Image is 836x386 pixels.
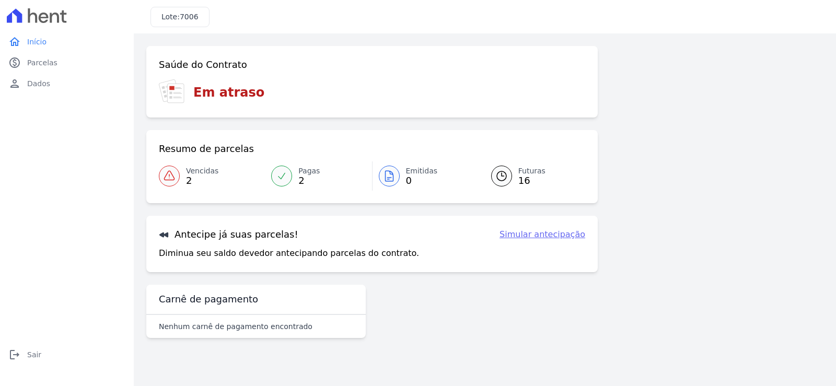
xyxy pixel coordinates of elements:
span: Sair [27,349,41,360]
h3: Resumo de parcelas [159,143,254,155]
span: Início [27,37,47,47]
i: home [8,36,21,48]
a: Vencidas 2 [159,161,265,191]
span: Dados [27,78,50,89]
i: logout [8,348,21,361]
a: personDados [4,73,130,94]
span: Vencidas [186,166,218,177]
a: Futuras 16 [479,161,585,191]
span: 16 [518,177,545,185]
span: 7006 [180,13,199,21]
span: Parcelas [27,57,57,68]
h3: Lote: [161,11,199,22]
span: 0 [406,177,438,185]
span: 2 [298,177,320,185]
a: Pagas 2 [265,161,371,191]
a: logoutSair [4,344,130,365]
i: paid [8,56,21,69]
h3: Em atraso [193,83,264,102]
p: Nenhum carnê de pagamento encontrado [159,321,312,332]
a: Emitidas 0 [373,161,479,191]
h3: Antecipe já suas parcelas! [159,228,298,241]
span: Futuras [518,166,545,177]
span: Emitidas [406,166,438,177]
i: person [8,77,21,90]
span: Pagas [298,166,320,177]
a: homeInício [4,31,130,52]
span: 2 [186,177,218,185]
p: Diminua seu saldo devedor antecipando parcelas do contrato. [159,247,419,260]
h3: Saúde do Contrato [159,59,247,71]
a: Simular antecipação [500,228,585,241]
a: paidParcelas [4,52,130,73]
h3: Carnê de pagamento [159,293,258,306]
